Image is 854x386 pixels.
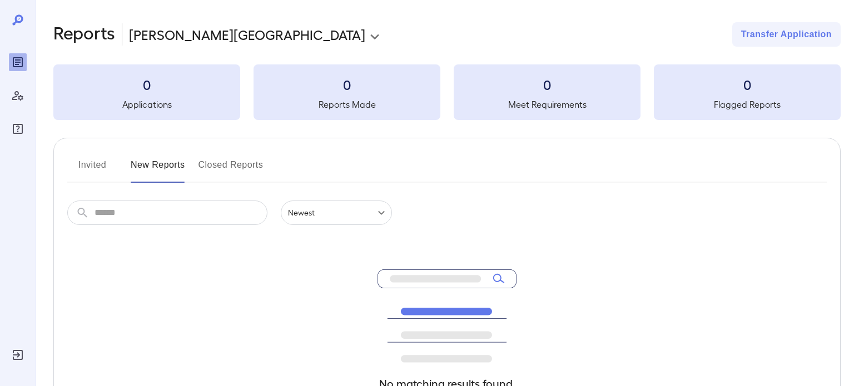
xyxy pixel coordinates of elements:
[53,22,115,47] h2: Reports
[654,76,841,93] h3: 0
[131,156,185,183] button: New Reports
[254,76,440,93] h3: 0
[9,120,27,138] div: FAQ
[53,76,240,93] h3: 0
[454,76,640,93] h3: 0
[53,98,240,111] h5: Applications
[281,200,392,225] div: Newest
[67,156,117,183] button: Invited
[732,22,841,47] button: Transfer Application
[53,64,841,120] summary: 0Applications0Reports Made0Meet Requirements0Flagged Reports
[454,98,640,111] h5: Meet Requirements
[9,87,27,104] div: Manage Users
[9,346,27,364] div: Log Out
[654,98,841,111] h5: Flagged Reports
[9,53,27,71] div: Reports
[198,156,264,183] button: Closed Reports
[129,26,365,43] p: [PERSON_NAME][GEOGRAPHIC_DATA]
[254,98,440,111] h5: Reports Made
